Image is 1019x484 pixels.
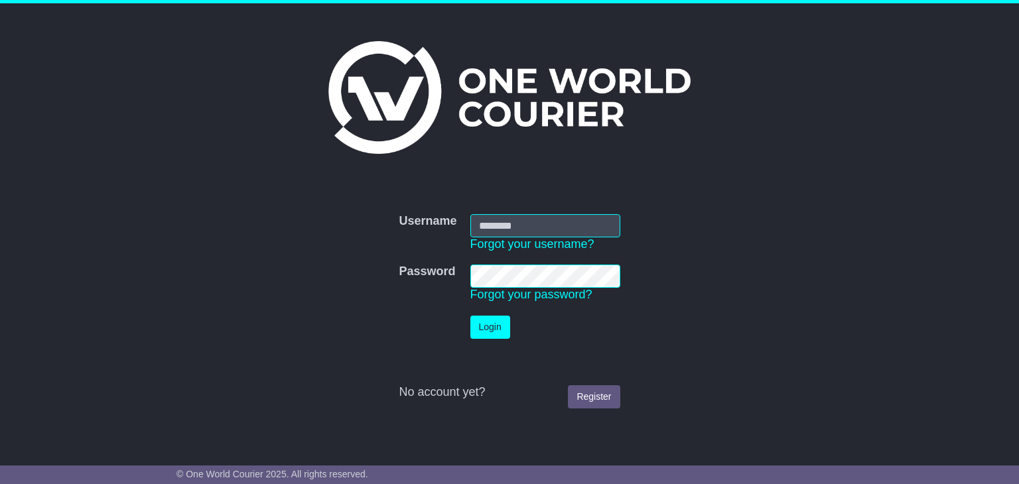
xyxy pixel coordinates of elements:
[399,214,456,229] label: Username
[328,41,691,154] img: One World
[470,316,510,339] button: Login
[176,469,368,479] span: © One World Courier 2025. All rights reserved.
[470,288,592,301] a: Forgot your password?
[568,385,620,408] a: Register
[399,385,620,400] div: No account yet?
[470,237,594,251] a: Forgot your username?
[399,265,455,279] label: Password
